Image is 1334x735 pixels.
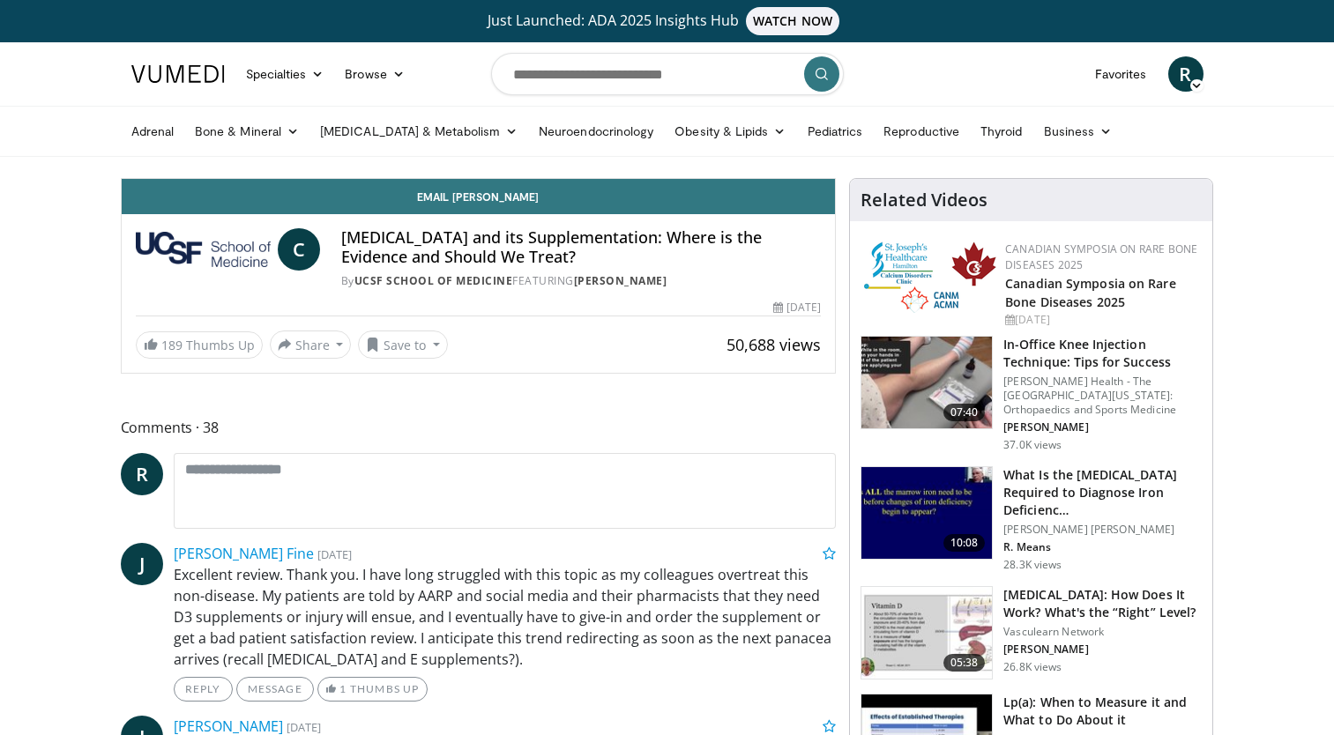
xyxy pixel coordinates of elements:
[491,53,844,95] input: Search topics, interventions
[354,273,513,288] a: UCSF School of Medicine
[864,241,996,313] img: 59b7dea3-8883-45d6-a110-d30c6cb0f321.png.150x105_q85_autocrop_double_scale_upscale_version-0.2.png
[287,719,321,735] small: [DATE]
[1033,114,1123,149] a: Business
[861,587,992,679] img: 8daf03b8-df50-44bc-88e2-7c154046af55.150x105_q85_crop-smart_upscale.jpg
[746,7,839,35] span: WATCH NOW
[1003,523,1202,537] p: [PERSON_NAME] [PERSON_NAME]
[309,114,528,149] a: [MEDICAL_DATA] & Metabolism
[1003,694,1202,729] h3: Lp(a): When to Measure it and What to Do About it
[861,189,987,211] h4: Related Videos
[1003,375,1202,417] p: [PERSON_NAME] Health - The [GEOGRAPHIC_DATA][US_STATE]: Orthopaedics and Sports Medicine
[861,466,1202,572] a: 10:08 What Is the [MEDICAL_DATA] Required to Diagnose Iron Deficienc… [PERSON_NAME] [PERSON_NAME]...
[184,114,309,149] a: Bone & Mineral
[121,543,163,585] a: J
[136,228,271,271] img: UCSF School of Medicine
[334,56,415,92] a: Browse
[358,330,448,359] button: Save to
[1003,586,1202,621] h3: [MEDICAL_DATA]: How Does It Work? What's the “Right” Level?
[1003,558,1062,572] p: 28.3K views
[727,334,821,355] span: 50,688 views
[574,273,667,288] a: [PERSON_NAME]
[339,682,347,695] span: 1
[943,404,986,421] span: 07:40
[278,228,320,271] a: C
[270,330,352,359] button: Share
[174,564,837,670] p: Excellent review. Thank you. I have long struggled with this topic as my colleagues overtreat thi...
[131,65,225,83] img: VuMedi Logo
[1084,56,1158,92] a: Favorites
[861,336,1202,452] a: 07:40 In-Office Knee Injection Technique: Tips for Success [PERSON_NAME] Health - The [GEOGRAPHIC...
[861,586,1202,679] a: 05:38 [MEDICAL_DATA]: How Does It Work? What's the “Right” Level? Vasculearn Network [PERSON_NAME...
[1003,625,1202,639] p: Vasculearn Network
[1003,642,1202,657] p: [PERSON_NAME]
[121,114,185,149] a: Adrenal
[861,337,992,428] img: 9b54ede4-9724-435c-a780-8950048db540.150x105_q85_crop-smart_upscale.jpg
[341,228,821,266] h4: [MEDICAL_DATA] and its Supplementation: Where is the Evidence and Should We Treat?
[528,114,664,149] a: Neuroendocrinology
[317,677,428,702] a: 1 Thumbs Up
[121,453,163,495] a: R
[861,467,992,559] img: 15adaf35-b496-4260-9f93-ea8e29d3ece7.150x105_q85_crop-smart_upscale.jpg
[664,114,796,149] a: Obesity & Lipids
[121,416,837,439] span: Comments 38
[1003,540,1202,554] p: R. Means
[970,114,1033,149] a: Thyroid
[235,56,335,92] a: Specialties
[161,337,183,353] span: 189
[136,331,263,359] a: 189 Thumbs Up
[797,114,874,149] a: Pediatrics
[1003,660,1062,674] p: 26.8K views
[1003,336,1202,371] h3: In-Office Knee Injection Technique: Tips for Success
[1003,438,1062,452] p: 37.0K views
[174,544,314,563] a: [PERSON_NAME] Fine
[1005,241,1197,272] a: Canadian Symposia on Rare Bone Diseases 2025
[873,114,970,149] a: Reproductive
[1005,312,1198,328] div: [DATE]
[1168,56,1204,92] a: R
[773,300,821,316] div: [DATE]
[1003,420,1202,434] p: [PERSON_NAME]
[174,677,233,702] a: Reply
[236,677,314,702] a: Message
[134,7,1201,35] a: Just Launched: ADA 2025 Insights HubWATCH NOW
[317,546,352,562] small: [DATE]
[943,654,986,672] span: 05:38
[1005,275,1176,310] a: Canadian Symposia on Rare Bone Diseases 2025
[943,534,986,552] span: 10:08
[1003,466,1202,519] h3: What Is the [MEDICAL_DATA] Required to Diagnose Iron Deficienc…
[341,273,821,289] div: By FEATURING
[122,179,836,214] a: Email [PERSON_NAME]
